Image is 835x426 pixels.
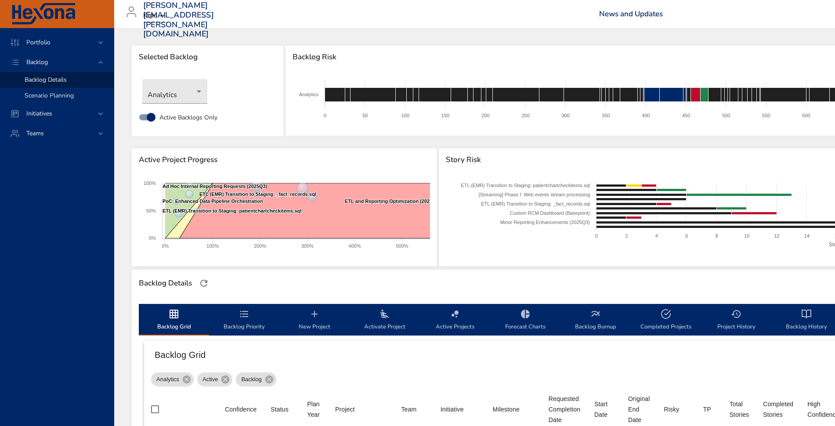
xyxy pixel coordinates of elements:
[301,243,314,249] text: 300%
[214,309,274,332] span: Backlog Priority
[151,372,194,386] div: Analytics
[324,113,326,118] text: 0
[595,233,598,238] text: 0
[730,399,749,420] div: Total Stories
[664,404,680,415] div: Risky
[493,404,520,415] div: Milestone
[703,404,711,415] div: Sort
[143,9,168,23] div: Kipu
[254,243,266,249] text: 200%
[706,309,766,332] span: Project History
[493,404,520,415] div: Sort
[664,404,680,415] div: Sort
[774,233,780,238] text: 12
[19,109,59,118] span: Initiatives
[142,79,207,104] div: Analytics
[146,208,156,213] text: 50%
[285,309,344,332] span: New Project
[225,404,257,415] div: Confidence
[628,394,650,425] div: Sort
[25,91,74,100] span: Scenario Planning
[236,372,276,386] div: Backlog
[199,191,316,197] text: ETL (EMR) Transition to Staging: _fact_records.sql
[802,113,810,118] text: 600
[149,235,156,241] text: 0%
[162,243,169,249] text: 0%
[206,243,219,249] text: 100%
[151,375,184,384] span: Analytics
[804,233,810,238] text: 14
[197,277,210,290] button: Refresh Page
[594,399,614,420] div: Sort
[441,404,479,415] span: Initiative
[401,404,426,415] span: Team
[763,399,793,420] div: Sort
[461,183,590,188] text: ETL (EMR) Transition to Staging: patientchartcheckitems.sql
[345,199,441,204] text: ETL and Reporting Optimization (2025Q3)
[686,233,688,238] text: 6
[500,220,590,225] text: Minor Reporting Enhancements (2025Q3)
[510,210,590,216] text: Custom RCM Dashboard (Basepoint)
[566,309,625,332] span: Backlog Burnup
[163,208,301,213] text: ETL (EMR) Transition to Staging: patientchartcheckitems.sql
[703,404,716,415] span: TP
[703,404,711,415] div: TP
[335,404,355,415] div: Project
[762,113,770,118] text: 550
[425,309,485,332] span: Active Projects
[396,243,408,249] text: 500%
[236,375,267,384] span: Backlog
[139,155,430,164] span: Active Project Progress
[25,76,67,84] span: Backlog Details
[19,129,51,137] span: Teams
[159,113,217,122] span: Active Backlogs Only
[144,309,204,332] span: Backlog Grid
[144,181,156,186] text: 100%
[479,192,590,197] text: [Streaming] Phase I: Web events stream processing
[401,404,416,415] div: Team
[744,233,749,238] text: 10
[763,399,793,420] div: Completed Stories
[401,113,409,118] text: 100
[549,394,580,425] div: Requested Completion Date
[642,113,650,118] text: 400
[493,404,535,415] span: Milestone
[11,3,76,25] img: Hexona
[19,38,58,47] span: Portfolio
[655,233,658,238] text: 4
[594,399,614,420] div: Start Date
[441,404,464,415] div: Sort
[521,113,529,118] text: 250
[307,399,321,420] div: Plan Year
[362,113,368,118] text: 50
[628,394,650,425] div: Original End Date
[549,394,580,425] div: Sort
[355,309,415,332] span: Activate Project
[163,184,267,189] text: Ad Hoc Internal Reporting Requests (2025Q3)
[307,399,321,420] div: Sort
[299,92,319,97] text: Analytics
[602,113,610,118] text: 350
[730,399,749,420] div: Sort
[561,113,569,118] text: 300
[441,113,449,118] text: 150
[225,404,257,415] div: Sort
[636,309,696,332] span: Completed Projects
[682,113,690,118] text: 450
[349,243,361,249] text: 400%
[271,404,293,415] span: Status
[401,404,416,415] div: Sort
[163,199,263,204] text: PoC: Enhanced Data Pipeline Orchestration
[143,1,214,39] h3: [PERSON_NAME][EMAIL_ADDRESS][PERSON_NAME][DOMAIN_NAME]
[481,113,489,118] text: 200
[716,233,718,238] text: 8
[335,404,387,415] span: Project
[136,276,195,290] div: Backlog Details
